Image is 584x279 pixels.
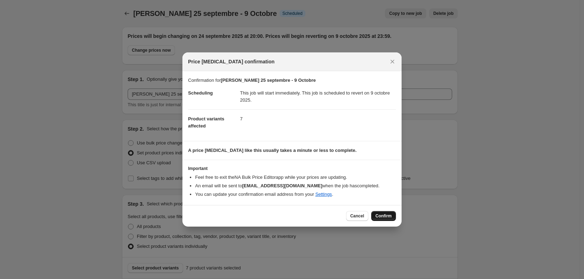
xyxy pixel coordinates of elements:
[188,116,224,129] span: Product variants affected
[188,148,357,153] b: A price [MEDICAL_DATA] like this usually takes a minute or less to complete.
[195,191,396,198] li: You can update your confirmation email address from your .
[188,77,396,84] p: Confirmation for
[195,174,396,181] li: Feel free to exit the NA Bulk Price Editor app while your prices are updating.
[387,57,397,67] button: Close
[240,84,396,109] dd: This job will start immediately. This job is scheduled to revert on 9 octobre 2025.
[315,192,332,197] a: Settings
[240,109,396,128] dd: 7
[188,90,213,96] span: Scheduling
[375,213,392,219] span: Confirm
[188,58,275,65] span: Price [MEDICAL_DATA] confirmation
[371,211,396,221] button: Confirm
[221,78,316,83] b: [PERSON_NAME] 25 septembre - 9 Octobre
[242,183,322,188] b: [EMAIL_ADDRESS][DOMAIN_NAME]
[195,182,396,189] li: An email will be sent to when the job has completed .
[350,213,364,219] span: Cancel
[188,166,396,171] h3: Important
[346,211,368,221] button: Cancel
